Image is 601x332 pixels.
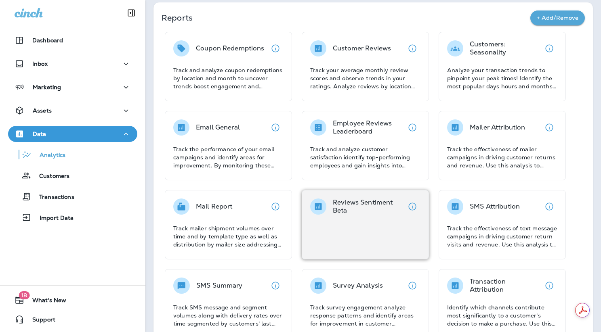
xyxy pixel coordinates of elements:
button: Customers [8,167,137,184]
p: Identify which channels contribute most significantly to a customer's decision to make a purchase... [447,303,557,328]
button: View details [404,119,420,136]
p: Analyze your transaction trends to pinpoint your peak times! Identify the most popular days hours... [447,66,557,90]
p: Transaction Attribution [470,278,541,294]
button: Import Data [8,209,137,226]
button: + Add/Remove [530,10,585,25]
p: Customer Reviews [333,44,391,52]
button: Data [8,126,137,142]
button: Assets [8,102,137,119]
button: View details [404,278,420,294]
p: Dashboard [32,37,63,44]
button: Dashboard [8,32,137,48]
button: View details [267,40,284,56]
button: Support [8,311,137,328]
p: Survey Analysis [333,282,383,290]
p: Track the effectiveness of text message campaigns in driving customer return visits and revenue. ... [447,224,557,248]
button: View details [541,119,557,136]
button: View details [541,198,557,215]
p: Track SMS message and segment volumes along with delivery rates over time segmented by customers'... [173,303,284,328]
span: 18 [19,291,29,299]
p: Reviews Sentiment Beta [333,198,404,215]
p: SMS Summary [196,282,243,290]
p: Track the effectiveness of mailer campaigns in driving customer returns and revenue. Use this ana... [447,145,557,169]
button: Analytics [8,146,137,163]
button: View details [267,119,284,136]
p: Track survey engagement analyze response patterns and identify areas for improvement in customer ... [310,303,420,328]
p: Transactions [31,194,74,201]
button: View details [404,198,420,215]
button: View details [541,40,557,56]
p: Email General [196,123,240,132]
button: Transactions [8,188,137,205]
p: Mail Report [196,203,233,211]
p: Track mailer shipment volumes over time and by template type as well as distribution by mailer si... [173,224,284,248]
p: Track and analyze coupon redemptions by location and month to uncover trends boost engagement and... [173,66,284,90]
button: View details [541,278,557,294]
p: Inbox [32,61,48,67]
p: Customers: Seasonality [470,40,541,56]
button: View details [404,40,420,56]
span: Support [24,316,55,326]
p: SMS Attribution [470,203,520,211]
p: Track your average monthly review scores and observe trends in your ratings. Analyze reviews by l... [310,66,420,90]
p: Import Data [32,215,74,222]
button: Collapse Sidebar [120,5,143,21]
button: Marketing [8,79,137,95]
p: Data [33,131,46,137]
button: View details [267,278,284,294]
p: Mailer Attribution [470,123,525,132]
button: View details [267,198,284,215]
button: 18What's New [8,292,137,308]
p: Track and analyze customer satisfaction identify top-performing employees and gain insights into ... [310,145,420,169]
p: Employee Reviews Leaderboard [333,119,404,136]
span: What's New [24,297,66,307]
p: Customers [31,173,69,180]
p: Analytics [32,152,65,159]
p: Coupon Redemptions [196,44,265,52]
button: Inbox [8,56,137,72]
p: Marketing [33,84,61,90]
p: Reports [162,12,530,23]
p: Track the performance of your email campaigns and identify areas for improvement. By monitoring t... [173,145,284,169]
p: Assets [33,107,52,114]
